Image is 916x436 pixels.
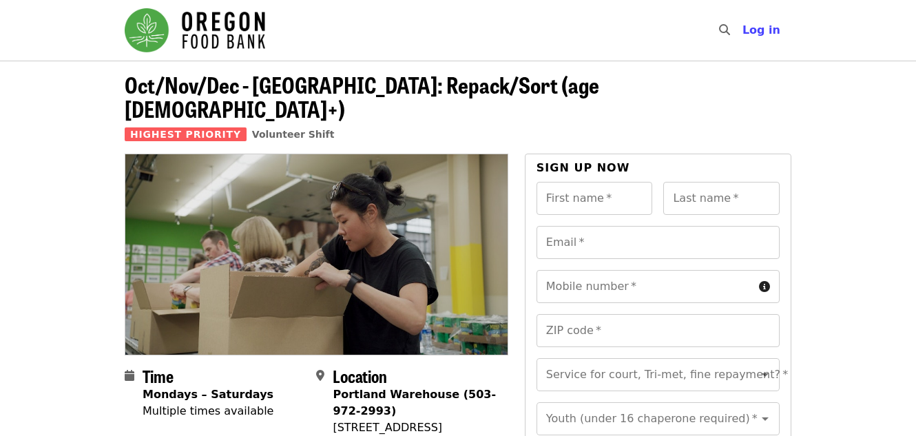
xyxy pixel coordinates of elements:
[143,388,273,401] strong: Mondays – Saturdays
[252,129,335,140] a: Volunteer Shift
[756,409,775,428] button: Open
[731,17,791,44] button: Log in
[756,365,775,384] button: Open
[537,161,630,174] span: Sign up now
[742,23,780,37] span: Log in
[125,8,265,52] img: Oregon Food Bank - Home
[333,388,496,417] strong: Portland Warehouse (503-972-2993)
[143,403,273,419] div: Multiple times available
[738,14,749,47] input: Search
[125,369,134,382] i: calendar icon
[333,419,497,436] div: [STREET_ADDRESS]
[537,314,780,347] input: ZIP code
[663,182,780,215] input: Last name
[759,280,770,293] i: circle-info icon
[316,369,324,382] i: map-marker-alt icon
[537,182,653,215] input: First name
[537,226,780,259] input: Email
[719,23,730,37] i: search icon
[125,68,599,125] span: Oct/Nov/Dec - [GEOGRAPHIC_DATA]: Repack/Sort (age [DEMOGRAPHIC_DATA]+)
[143,364,174,388] span: Time
[125,154,508,354] img: Oct/Nov/Dec - Portland: Repack/Sort (age 8+) organized by Oregon Food Bank
[333,364,387,388] span: Location
[537,270,753,303] input: Mobile number
[125,127,247,141] span: Highest Priority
